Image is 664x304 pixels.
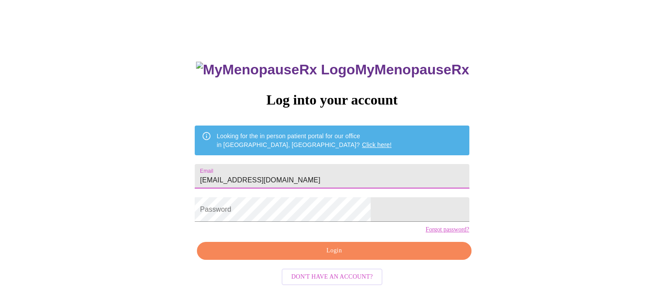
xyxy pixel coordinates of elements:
[196,62,355,78] img: MyMenopauseRx Logo
[279,272,385,280] a: Don't have an account?
[195,92,469,108] h3: Log into your account
[196,62,469,78] h3: MyMenopauseRx
[217,128,392,153] div: Looking for the in person patient portal for our office in [GEOGRAPHIC_DATA], [GEOGRAPHIC_DATA]?
[197,242,471,260] button: Login
[282,269,382,286] button: Don't have an account?
[291,272,373,283] span: Don't have an account?
[207,245,461,256] span: Login
[426,226,469,233] a: Forgot password?
[362,141,392,148] a: Click here!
